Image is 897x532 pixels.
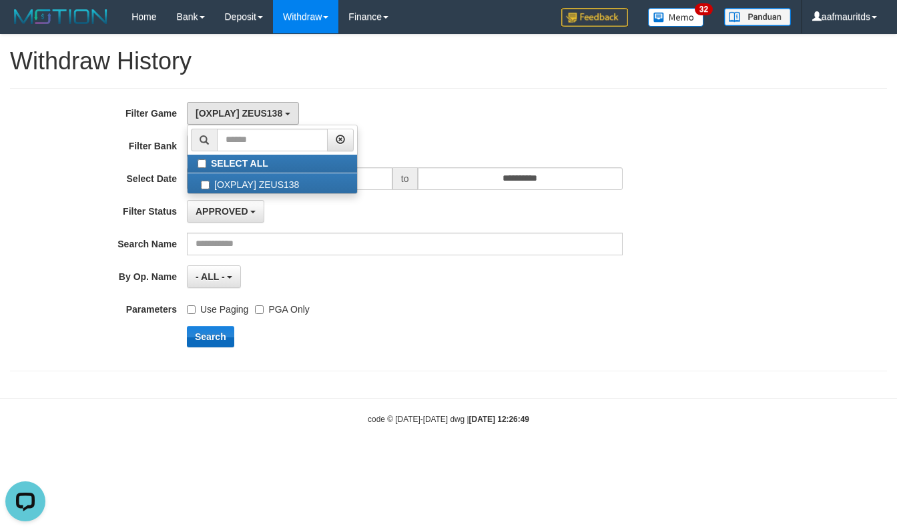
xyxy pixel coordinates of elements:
img: panduan.png [724,8,791,26]
span: [OXPLAY] ZEUS138 [196,108,282,119]
h1: Withdraw History [10,48,887,75]
span: - ALL - [196,271,225,282]
strong: [DATE] 12:26:49 [469,415,529,424]
label: PGA Only [255,298,309,316]
button: Search [187,326,234,347]
button: [OXPLAY] ZEUS138 [187,102,299,125]
small: code © [DATE]-[DATE] dwg | [368,415,529,424]
label: SELECT ALL [188,155,357,173]
span: to [392,167,418,190]
img: Feedback.jpg [561,8,628,27]
input: SELECT ALL [198,159,206,168]
button: Open LiveChat chat widget [5,5,45,45]
img: MOTION_logo.png [10,7,111,27]
span: APPROVED [196,206,248,217]
button: APPROVED [187,200,264,223]
input: Use Paging [187,305,196,314]
img: Button%20Memo.svg [648,8,704,27]
input: PGA Only [255,305,264,314]
label: Use Paging [187,298,248,316]
label: [OXPLAY] ZEUS138 [188,173,357,193]
span: 32 [695,3,713,15]
button: - ALL - [187,265,241,288]
input: [OXPLAY] ZEUS138 [201,181,210,189]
